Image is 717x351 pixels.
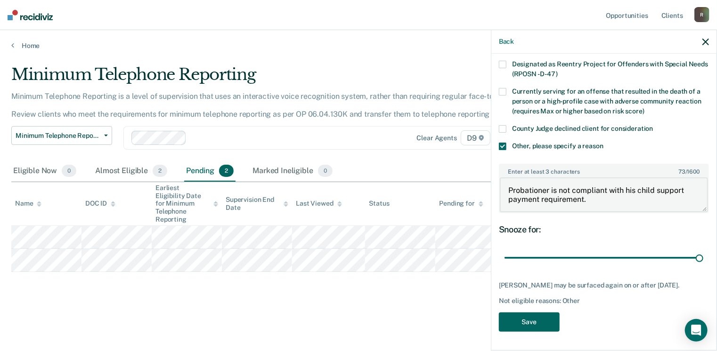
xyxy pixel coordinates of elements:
textarea: Probationer is not compliant with his child support payment requirement. [500,177,708,212]
div: Last Viewed [296,199,342,207]
span: Minimum Telephone Reporting [16,132,100,140]
label: Enter at least 3 characters [500,165,708,175]
div: Marked Ineligible [251,161,334,182]
span: / 1600 [678,168,700,175]
span: 2 [219,165,234,177]
button: Back [499,38,514,46]
p: Minimum Telephone Reporting is a level of supervision that uses an interactive voice recognition ... [11,92,546,119]
button: Save [499,312,560,332]
span: D9 [461,130,490,145]
div: Open Intercom Messenger [685,319,708,342]
div: Earliest Eligibility Date for Minimum Telephone Reporting [155,184,218,223]
div: R [694,7,709,22]
a: Home [11,41,706,50]
span: 0 [62,165,76,177]
span: 2 [153,165,167,177]
div: Status [369,199,389,207]
div: Not eligible reasons: Other [499,297,709,305]
span: County Judge declined client for consideration [512,125,653,132]
div: Supervision End Date [226,196,288,212]
span: Other, please specify a reason [512,142,603,150]
div: Pending [184,161,236,182]
div: DOC ID [85,199,115,207]
div: Almost Eligible [93,161,169,182]
div: Pending for [439,199,483,207]
div: Eligible Now [11,161,78,182]
div: [PERSON_NAME] may be surfaced again on or after [DATE]. [499,281,709,289]
span: 73 [678,168,685,175]
div: Snooze for: [499,224,709,235]
span: 0 [318,165,333,177]
div: Name [15,199,41,207]
div: Clear agents [417,134,457,142]
span: Currently serving for an offense that resulted in the death of a person or a high-profile case wi... [512,88,701,115]
div: Minimum Telephone Reporting [11,65,549,92]
img: Recidiviz [8,10,53,20]
span: Designated as Reentry Project for Offenders with Special Needs (RPOSN - D-47) [512,60,708,78]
